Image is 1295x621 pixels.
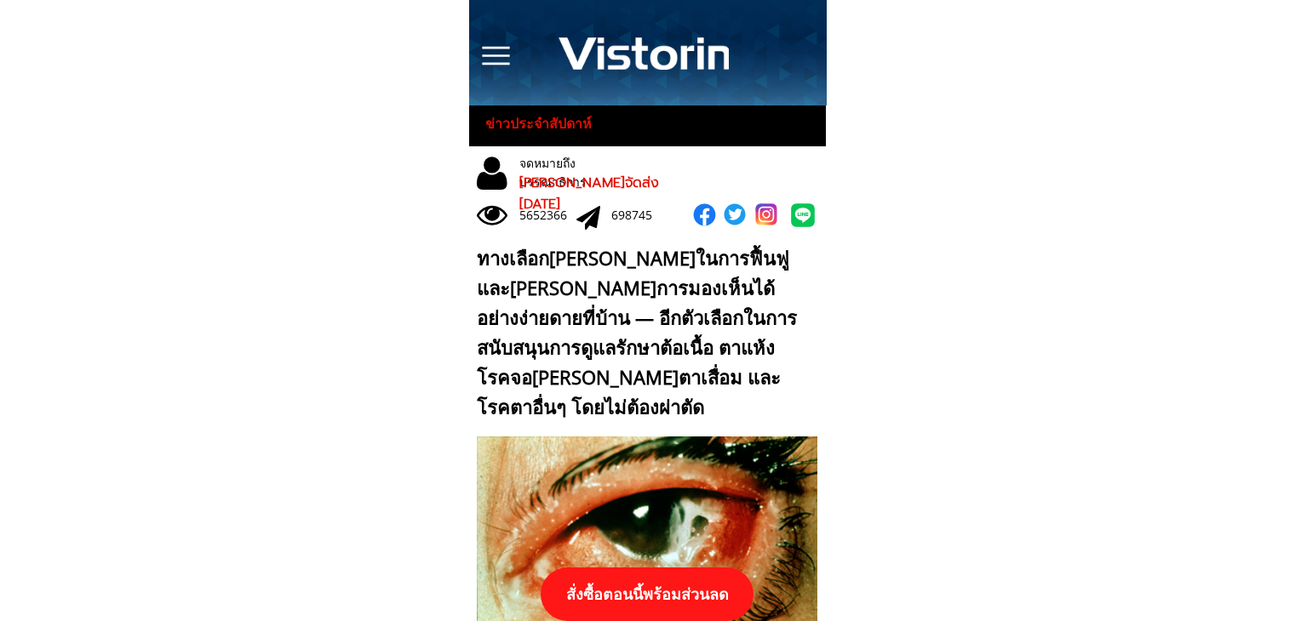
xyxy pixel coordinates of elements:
p: สั่งซื้อตอนนี้พร้อมส่วนลด [541,567,754,621]
h3: ข่าวประจำสัปดาห์ [485,113,607,135]
div: ทางเลือก[PERSON_NAME]ในการฟื้นฟูและ[PERSON_NAME]การมองเห็นได้อย่างง่ายดายที่บ้าน — อีกตัวเลือกในก... [477,243,810,423]
div: 5652366 [519,206,576,225]
div: 698745 [611,206,668,225]
div: จดหมายถึงบรรณาธิการ [519,154,642,192]
span: [PERSON_NAME]จัดส่ง [DATE] [519,173,659,215]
